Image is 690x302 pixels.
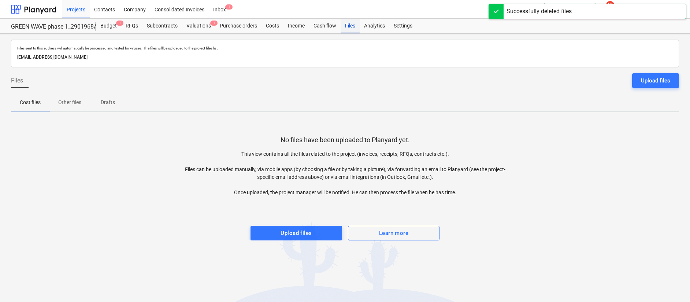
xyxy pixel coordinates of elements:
[251,226,342,240] button: Upload files
[11,23,87,31] div: GREEN WAVE phase 1_2901968/2901969/2901972
[182,19,215,33] a: Valuations1
[632,73,679,88] button: Upload files
[281,136,410,144] p: No files have been uploaded to Planyard yet.
[641,76,670,85] div: Upload files
[225,4,233,10] span: 1
[283,19,309,33] a: Income
[281,228,312,238] div: Upload files
[379,228,408,238] div: Learn more
[17,54,673,61] p: [EMAIL_ADDRESS][DOMAIN_NAME]
[348,226,439,240] button: Learn more
[116,21,123,26] span: 1
[210,21,218,26] span: 1
[17,46,673,51] p: Files sent to this address will automatically be processed and tested for viruses. The files will...
[261,19,283,33] a: Costs
[507,7,572,16] div: Successfully deleted files
[121,19,142,33] a: RFQs
[96,19,121,33] div: Budget
[20,99,41,106] p: Cost files
[142,19,182,33] a: Subcontracts
[96,19,121,33] a: Budget1
[341,19,360,33] a: Files
[309,19,341,33] a: Cash flow
[99,99,116,106] p: Drafts
[360,19,389,33] a: Analytics
[58,99,81,106] p: Other files
[389,19,417,33] a: Settings
[11,76,23,85] span: Files
[178,150,512,196] p: This view contains all the files related to the project (invoices, receipts, RFQs, contracts etc....
[653,267,690,302] iframe: Chat Widget
[182,19,215,33] div: Valuations
[215,19,261,33] a: Purchase orders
